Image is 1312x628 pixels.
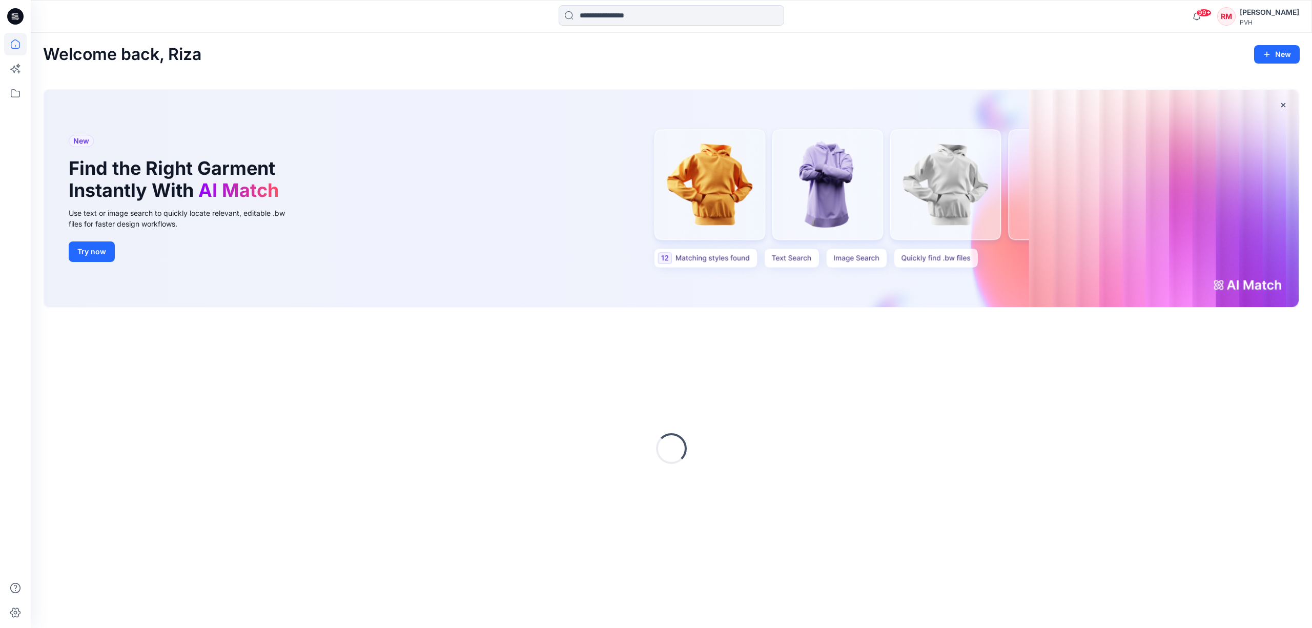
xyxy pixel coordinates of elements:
[43,45,201,64] h2: Welcome back, Riza
[69,157,284,201] h1: Find the Right Garment Instantly With
[1217,7,1236,26] div: RM
[1254,45,1300,64] button: New
[1196,9,1212,17] span: 99+
[73,135,89,147] span: New
[1240,6,1299,18] div: [PERSON_NAME]
[69,208,299,229] div: Use text or image search to quickly locate relevant, editable .bw files for faster design workflows.
[69,241,115,262] button: Try now
[1240,18,1299,26] div: PVH
[198,179,279,201] span: AI Match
